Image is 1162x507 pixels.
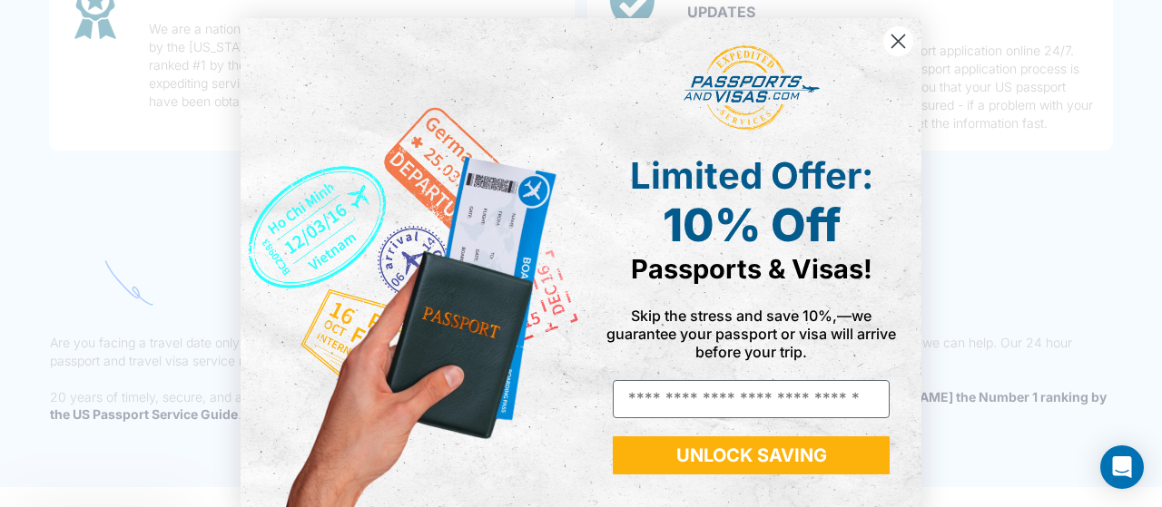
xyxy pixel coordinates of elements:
[631,253,872,285] span: Passports & Visas!
[630,153,873,198] span: Limited Offer:
[684,45,820,131] img: passports and visas
[1100,445,1144,489] div: Open Intercom Messenger
[613,436,890,474] button: UNLOCK SAVING
[606,307,896,361] span: Skip the stress and save 10%,—we guarantee your passport or visa will arrive before your trip.
[882,25,914,57] button: Close dialog
[663,198,841,252] span: 10% Off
